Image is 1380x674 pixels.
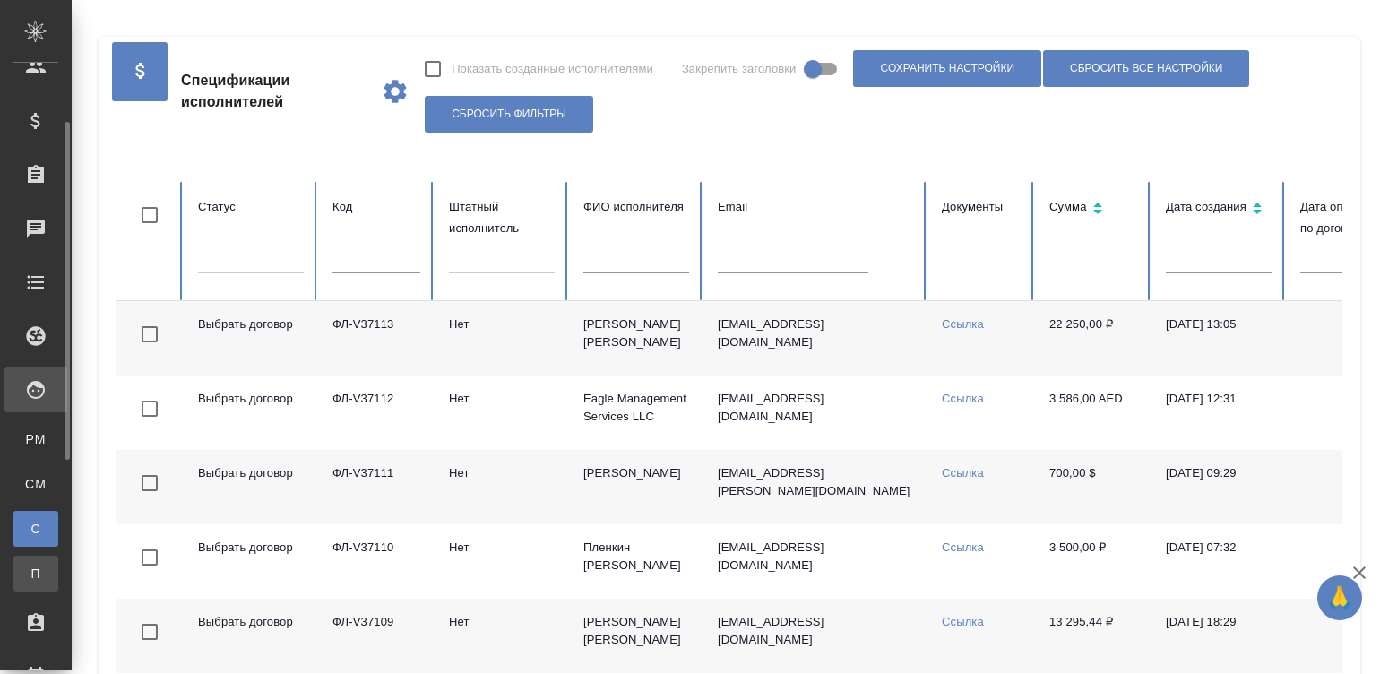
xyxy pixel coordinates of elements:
[131,464,168,502] span: Toggle Row Selected
[1151,524,1286,599] td: [DATE] 07:32
[184,376,318,450] td: Выбрать договор
[880,61,1014,76] span: Сохранить настройки
[1166,196,1272,222] div: Сортировка
[1317,575,1362,620] button: 🙏
[332,196,420,218] div: Код
[1324,579,1355,617] span: 🙏
[569,524,703,599] td: Пленкин [PERSON_NAME]
[13,556,58,592] a: П
[703,376,927,450] td: [EMAIL_ADDRESS][DOMAIN_NAME]
[682,60,797,78] span: Закрепить заголовки
[184,450,318,524] td: Выбрать договор
[13,466,58,502] a: CM
[703,599,927,673] td: [EMAIL_ADDRESS][DOMAIN_NAME]
[131,613,168,651] span: Toggle Row Selected
[449,196,555,239] div: Штатный исполнитель
[1151,599,1286,673] td: [DATE] 18:29
[22,520,49,538] span: С
[853,50,1041,87] button: Сохранить настройки
[942,540,984,554] a: Ссылка
[1049,196,1137,222] div: Сортировка
[181,70,367,113] span: Спецификации исполнителей
[1043,50,1249,87] button: Сбросить все настройки
[131,539,168,576] span: Toggle Row Selected
[435,376,569,450] td: Нет
[318,524,435,599] td: ФЛ-V37110
[452,107,566,122] span: Сбросить фильтры
[703,450,927,524] td: [EMAIL_ADDRESS][PERSON_NAME][DOMAIN_NAME]
[569,376,703,450] td: Eagle Management Services LLC
[569,301,703,376] td: [PERSON_NAME] [PERSON_NAME]
[703,524,927,599] td: [EMAIL_ADDRESS][DOMAIN_NAME]
[22,430,49,448] span: PM
[318,450,435,524] td: ФЛ-V37111
[1070,61,1222,76] span: Сбросить все настройки
[131,390,168,428] span: Toggle Row Selected
[1035,524,1151,599] td: 3 500,00 ₽
[435,599,569,673] td: Нет
[583,196,689,218] div: ФИО исполнителя
[1151,450,1286,524] td: [DATE] 09:29
[942,317,984,331] a: Ссылка
[425,96,593,133] button: Сбросить фильтры
[318,599,435,673] td: ФЛ-V37109
[22,475,49,493] span: CM
[318,376,435,450] td: ФЛ-V37112
[942,392,984,405] a: Ссылка
[1035,450,1151,524] td: 700,00 $
[184,301,318,376] td: Выбрать договор
[435,450,569,524] td: Нет
[1151,301,1286,376] td: [DATE] 13:05
[131,315,168,353] span: Toggle Row Selected
[184,524,318,599] td: Выбрать договор
[718,196,913,218] div: Email
[184,599,318,673] td: Выбрать договор
[318,301,435,376] td: ФЛ-V37113
[703,301,927,376] td: [EMAIL_ADDRESS][DOMAIN_NAME]
[569,450,703,524] td: [PERSON_NAME]
[452,60,653,78] span: Показать созданные исполнителями
[435,301,569,376] td: Нет
[435,524,569,599] td: Нет
[22,565,49,583] span: П
[1035,599,1151,673] td: 13 295,44 ₽
[198,196,304,218] div: Статус
[942,466,984,480] a: Ссылка
[569,599,703,673] td: [PERSON_NAME] [PERSON_NAME]
[1151,376,1286,450] td: [DATE] 12:31
[942,615,984,628] a: Ссылка
[1035,301,1151,376] td: 22 250,00 ₽
[942,196,1021,218] div: Документы
[13,421,58,457] a: PM
[13,511,58,547] a: С
[1035,376,1151,450] td: 3 586,00 AED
